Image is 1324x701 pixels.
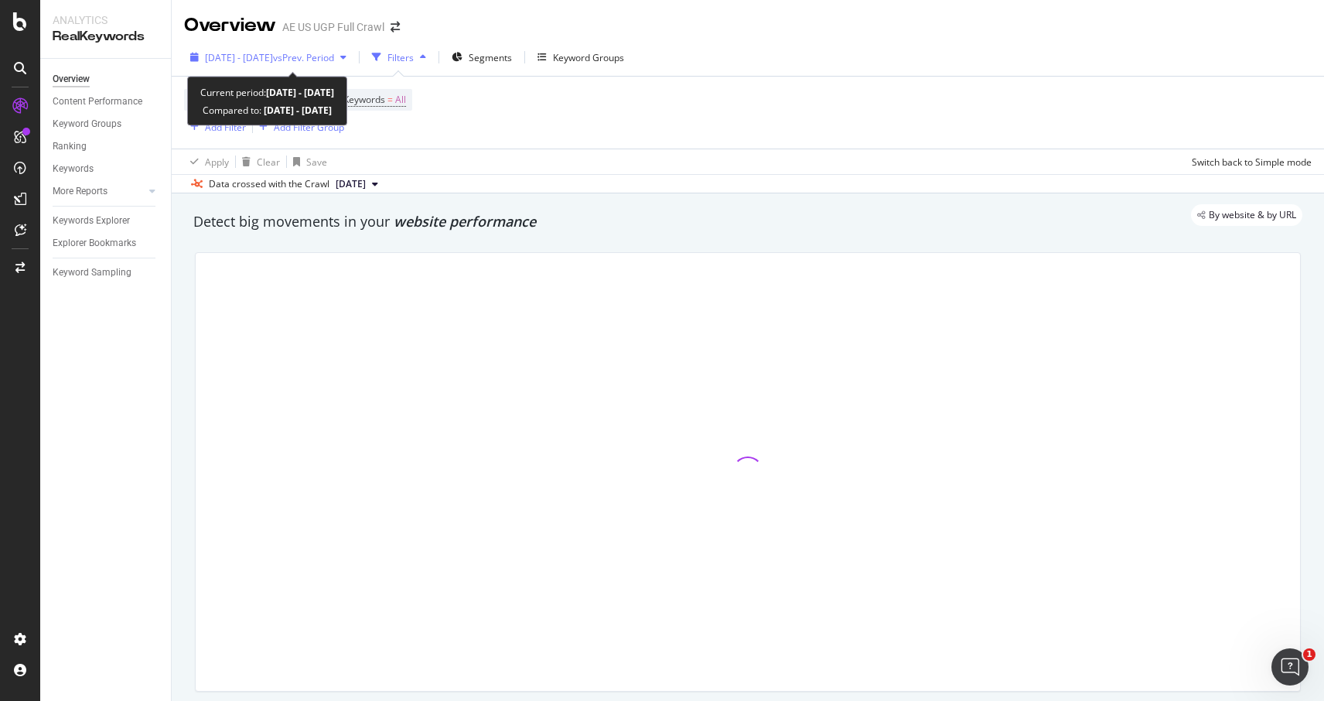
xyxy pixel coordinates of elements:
span: Keywords [343,93,385,106]
div: Keywords Explorer [53,213,130,229]
span: 1 [1303,648,1315,661]
div: Overview [184,12,276,39]
span: = [387,93,393,106]
div: Content Performance [53,94,142,110]
div: Keyword Sampling [53,265,131,281]
button: Switch back to Simple mode [1186,149,1312,174]
button: Clear [236,149,280,174]
div: Filters [387,51,414,64]
span: Segments [469,51,512,64]
b: [DATE] - [DATE] [261,104,332,117]
div: Current period: [200,84,334,101]
button: Segments [445,45,518,70]
button: Save [287,149,327,174]
button: Keyword Groups [531,45,630,70]
div: Clear [257,156,280,169]
button: Add Filter Group [253,118,344,136]
a: Keywords [53,161,160,177]
a: Ranking [53,138,160,155]
div: Analytics [53,12,159,28]
span: By website & by URL [1209,210,1296,220]
div: Ranking [53,138,87,155]
a: Content Performance [53,94,160,110]
div: RealKeywords [53,28,159,46]
a: Keyword Sampling [53,265,160,281]
div: Keyword Groups [553,51,624,64]
div: Add Filter Group [274,121,344,134]
a: Overview [53,71,160,87]
button: [DATE] [329,175,384,193]
span: All [395,89,406,111]
div: Switch back to Simple mode [1192,156,1312,169]
span: [DATE] - [DATE] [205,51,273,64]
div: More Reports [53,183,107,200]
div: arrow-right-arrow-left [391,22,400,32]
div: AE US UGP Full Crawl [282,19,384,35]
span: vs Prev. Period [273,51,334,64]
div: Add Filter [205,121,246,134]
div: Apply [205,156,229,169]
button: Filters [366,45,432,70]
div: Data crossed with the Crawl [209,177,329,191]
button: [DATE] - [DATE]vsPrev. Period [184,45,353,70]
div: Keywords [53,161,94,177]
iframe: Intercom live chat [1271,648,1309,686]
div: Save [306,156,327,169]
a: Keyword Groups [53,116,160,132]
div: Keyword Groups [53,116,121,132]
span: 2023 Sep. 15th [336,177,366,191]
button: Add Filter [184,118,246,136]
a: Keywords Explorer [53,213,160,229]
button: Apply [184,149,229,174]
div: Explorer Bookmarks [53,235,136,251]
a: Explorer Bookmarks [53,235,160,251]
div: legacy label [1191,204,1302,226]
div: Compared to: [203,101,332,119]
b: [DATE] - [DATE] [266,86,334,99]
div: Overview [53,71,90,87]
a: More Reports [53,183,145,200]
